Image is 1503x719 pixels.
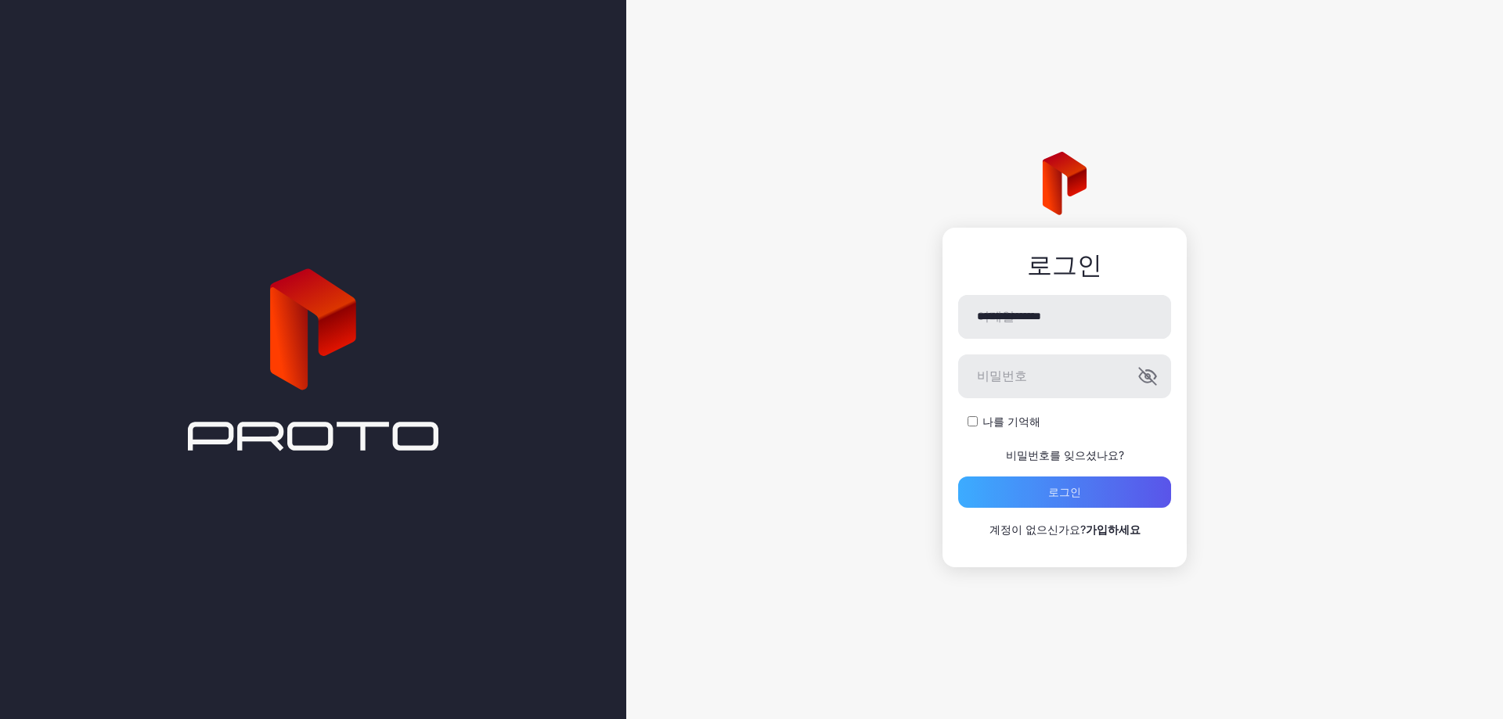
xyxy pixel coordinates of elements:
[1006,448,1124,462] a: 비밀번호를 잊으셨나요?
[982,415,1040,428] font: 나를 기억해
[958,476,1171,508] button: 로그인
[1048,485,1081,498] font: 로그인
[1086,523,1141,536] a: 가입하세요
[958,354,1171,398] input: 비밀번호
[989,523,1086,536] font: 계정이 없으신가요?
[1027,250,1102,280] font: 로그인
[958,295,1171,339] input: 이메일
[1138,367,1157,386] button: 비밀번호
